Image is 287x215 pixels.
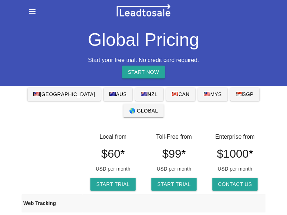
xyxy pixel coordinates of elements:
[236,92,243,96] img: flag_sg.gif
[166,88,195,101] a: CAN
[117,4,170,16] img: leadtosale.png
[151,178,196,191] a: Start Trial
[145,165,203,173] p: USD per month
[212,178,258,191] button: Contact Us
[198,88,227,101] a: MYS
[206,134,264,140] h5: Enterprise from
[22,57,265,63] h5: Start your free trial. No credit card required.
[122,66,165,78] a: START NOW
[104,88,132,101] a: AUS
[204,92,210,96] img: flag_my.gif
[230,88,259,101] a: SGP
[22,23,265,50] h1: Global Pricing
[135,88,163,101] a: NZL
[145,148,203,160] h3: $99
[206,148,264,160] h3: $1000
[109,92,116,96] img: flag_au.gif
[206,165,264,173] p: USD per month
[28,88,101,101] a: [GEOGRAPHIC_DATA]
[84,148,142,160] h3: $60
[84,165,142,173] p: USD per month
[90,178,135,191] a: Start Trial
[123,104,164,117] a: 🌎 GLOBAL
[22,194,83,212] th: Web Tracking
[33,92,40,96] img: flag_us.gif
[141,92,147,96] img: flag_nz.gif
[145,134,203,140] h5: Toll-Free from
[84,134,142,140] h5: Local from
[172,92,178,96] img: flag_ca.gif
